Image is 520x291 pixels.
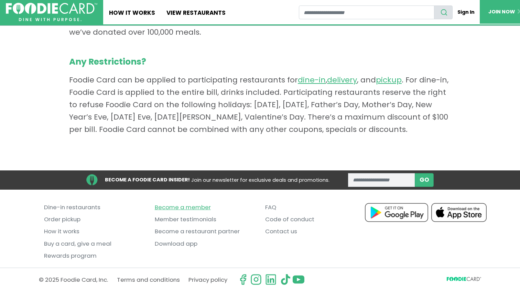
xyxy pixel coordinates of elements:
[299,5,434,19] input: restaurant search
[376,75,402,85] a: pickup
[453,5,480,19] a: Sign In
[188,274,227,286] a: Privacy policy
[44,201,144,213] a: Dine-in restaurants
[265,274,277,286] img: linkedin.svg
[327,75,357,85] a: delivery
[69,56,451,136] p: Foodie Card can be applied to participating restaurants for , , and . For dine-in, Foodie Card is...
[155,201,255,213] a: Become a member
[265,225,365,237] a: Contact us
[117,274,180,286] a: Terms and conditions
[155,238,255,250] a: Download app
[155,213,255,225] a: Member testimonials
[237,274,249,286] svg: check us out on facebook
[69,56,451,68] strong: Any Restrictions?
[44,225,144,237] a: How it works
[155,225,255,237] a: Become a restaurant partner
[39,274,108,286] p: © 2025 Foodie Card, Inc.
[6,3,97,21] img: FoodieCard; Eat, Drink, Save, Donate
[44,213,144,225] a: Order pickup
[434,5,453,19] button: search
[191,177,329,183] span: Join our newsletter for exclusive deals and promotions.
[44,250,144,262] a: Rewards program
[447,277,481,283] svg: FoodieCard
[265,213,365,225] a: Code of conduct
[298,75,326,85] a: dine-in
[105,176,190,183] strong: BECOME A FOODIE CARD INSIDER!
[293,274,304,286] img: youtube.svg
[348,173,415,187] input: enter email address
[44,238,144,250] a: Buy a card, give a meal
[415,173,434,187] button: subscribe
[265,201,365,213] a: FAQ
[280,274,292,286] img: tiktok.svg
